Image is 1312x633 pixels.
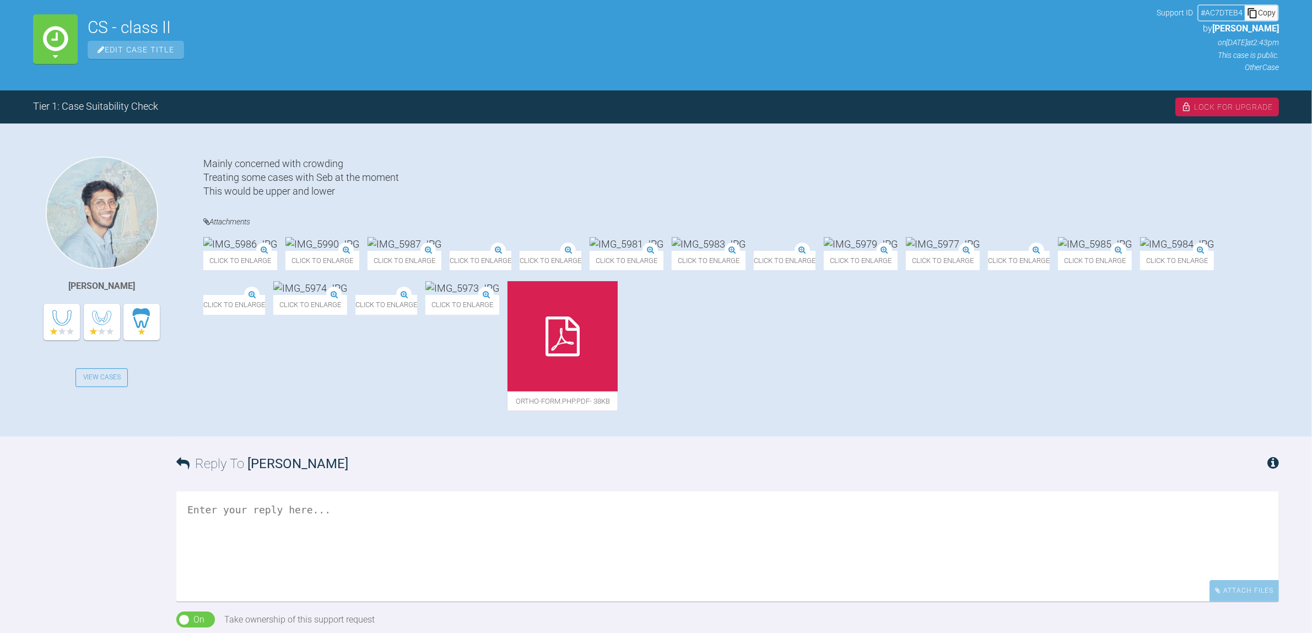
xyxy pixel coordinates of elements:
[672,251,746,270] span: Click to enlarge
[1198,7,1245,19] div: # AC7DTEB4
[590,251,663,270] span: Click to enlarge
[33,99,158,115] div: Tier 1: Case Suitability Check
[1157,36,1279,49] p: on [DATE] at 2:43pm
[1157,7,1193,19] span: Support ID
[1140,237,1214,251] img: IMG_5984.JPG
[672,237,746,251] img: IMG_5983.JPG
[906,251,980,270] span: Click to enlarge
[203,215,1279,229] h4: Attachments
[906,237,980,251] img: IMG_5977.JPG
[285,237,359,251] img: IMG_5990.JPG
[450,251,511,270] span: Click to enlarge
[75,368,128,387] a: View Cases
[1175,98,1279,116] div: Lock For Upgrade
[425,281,499,295] img: IMG_5973.JPG
[194,613,205,627] div: On
[225,613,375,627] div: Take ownership of this support request
[1058,251,1132,270] span: Click to enlarge
[88,19,1147,36] h2: CS - class II
[824,237,898,251] img: IMG_5979.JPG
[368,251,441,270] span: Click to enlarge
[1157,49,1279,61] p: This case is public.
[1058,237,1132,251] img: IMG_5985.JPG
[203,157,1279,199] div: Mainly concerned with crowding Treating some cases with Seb at the moment This would be upper and...
[1157,61,1279,73] p: Other Case
[1140,251,1214,270] span: Click to enlarge
[1210,580,1279,602] div: Attach Files
[824,251,898,270] span: Click to enlarge
[520,251,581,270] span: Click to enlarge
[176,453,348,474] h3: Reply To
[1181,102,1191,112] img: lock.6dc949b6.svg
[507,391,618,411] span: ortho-form.php.pdf - 38KB
[68,279,135,293] div: [PERSON_NAME]
[1157,22,1279,36] p: by
[46,157,158,269] img: Sai Mehta
[1212,23,1279,34] span: [PERSON_NAME]
[247,456,348,471] span: [PERSON_NAME]
[988,251,1050,270] span: Click to enlarge
[203,237,277,251] img: IMG_5986.JPG
[754,251,816,270] span: Click to enlarge
[1245,6,1278,20] div: Copy
[203,251,277,270] span: Click to enlarge
[355,295,417,314] span: Click to enlarge
[273,295,347,314] span: Click to enlarge
[203,295,265,314] span: Click to enlarge
[425,295,499,314] span: Click to enlarge
[285,251,359,270] span: Click to enlarge
[88,41,184,59] span: Edit Case Title
[368,237,441,251] img: IMG_5987.JPG
[273,281,347,295] img: IMG_5974.JPG
[590,237,663,251] img: IMG_5981.JPG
